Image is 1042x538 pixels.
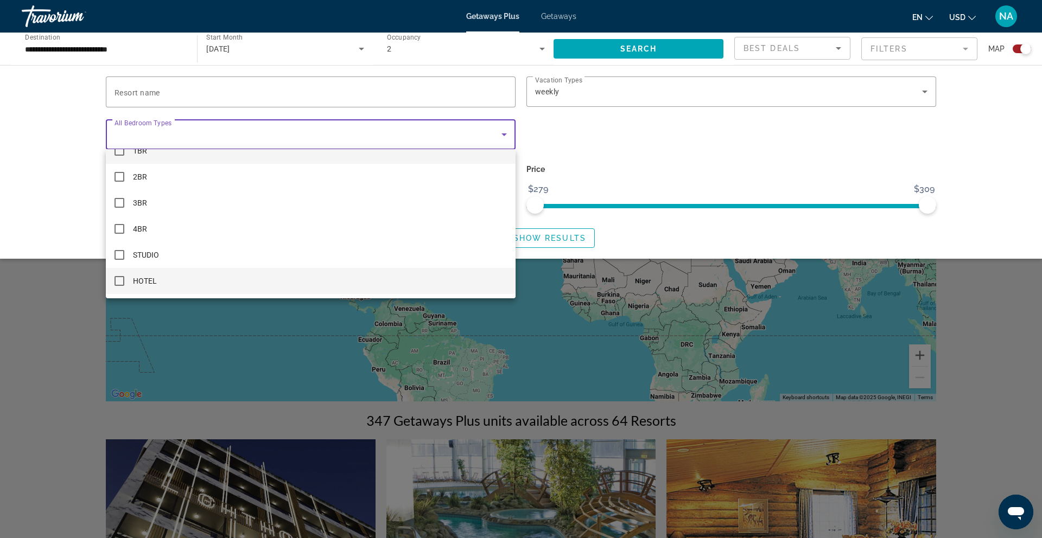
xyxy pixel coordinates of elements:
span: STUDIO [133,248,159,261]
span: 2BR [133,170,147,183]
span: 1BR [133,144,147,157]
span: HOTEL [133,274,157,287]
iframe: Button to launch messaging window [999,495,1033,529]
span: 4BR [133,222,147,235]
span: 3BR [133,196,147,209]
